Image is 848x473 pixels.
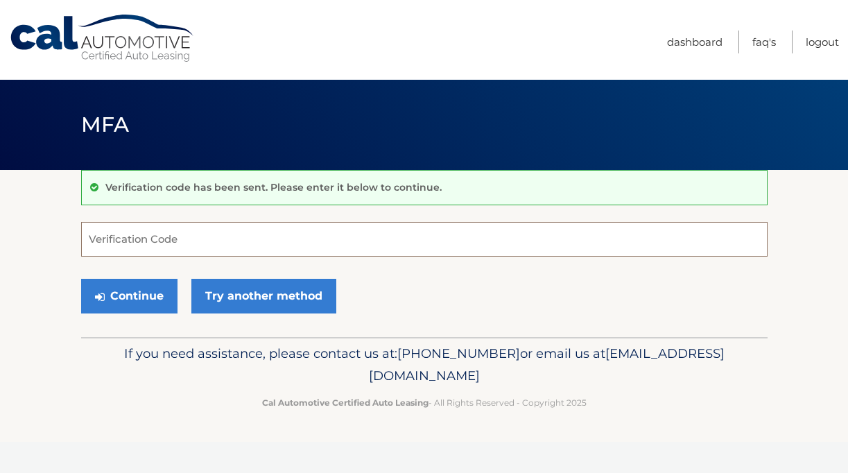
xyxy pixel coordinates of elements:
p: Verification code has been sent. Please enter it below to continue. [105,181,442,193]
strong: Cal Automotive Certified Auto Leasing [262,397,429,408]
p: If you need assistance, please contact us at: or email us at [90,343,759,387]
a: Cal Automotive [9,14,196,63]
a: Dashboard [667,31,722,53]
a: FAQ's [752,31,776,53]
input: Verification Code [81,222,768,257]
button: Continue [81,279,178,313]
span: [PHONE_NUMBER] [397,345,520,361]
a: Try another method [191,279,336,313]
a: Logout [806,31,839,53]
span: [EMAIL_ADDRESS][DOMAIN_NAME] [369,345,725,384]
p: - All Rights Reserved - Copyright 2025 [90,395,759,410]
span: MFA [81,112,130,137]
